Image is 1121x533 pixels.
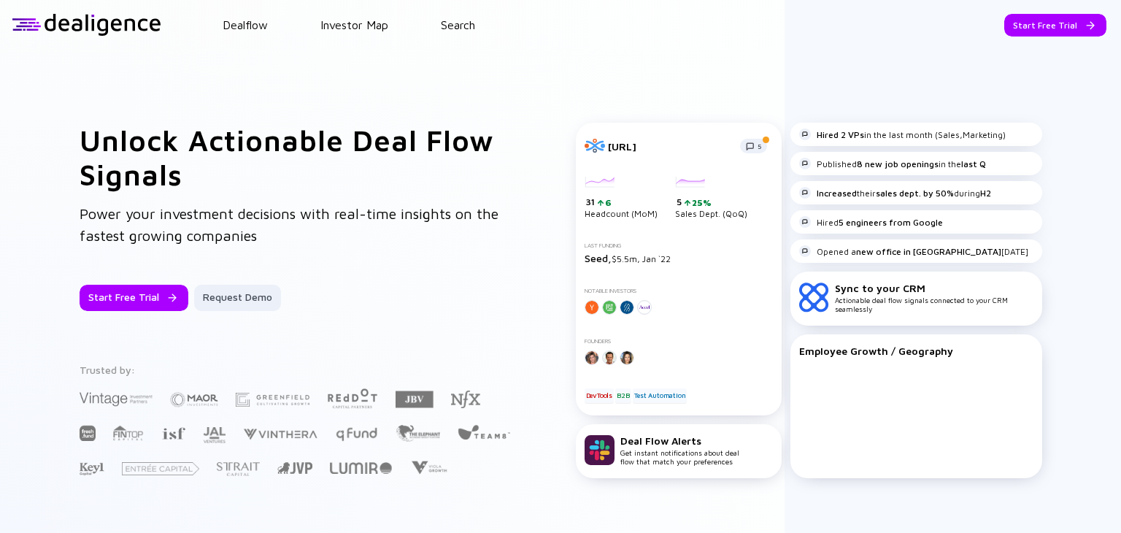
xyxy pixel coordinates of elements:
button: Start Free Trial [1004,14,1106,37]
img: Jerusalem Venture Partners [277,462,312,474]
img: Vintage Investment Partners [80,391,153,407]
img: Maor Investments [170,388,218,412]
div: Test Automation [633,388,687,403]
div: [URL] [608,140,731,153]
div: Employee Growth / Geography [799,345,1033,357]
strong: 8 new job openings [857,158,939,169]
div: Sync to your CRM [835,282,1033,294]
div: Sales Dept. (QoQ) [675,177,747,219]
a: Search [441,18,475,31]
strong: last Q [961,158,986,169]
div: Get instant notifications about deal flow that match your preferences [620,434,739,466]
div: in the last month (Sales,Marketing) [799,129,1006,140]
img: Key1 Capital [80,462,104,476]
img: Vinthera [243,427,317,441]
span: Power your investment decisions with real-time insights on the fastest growing companies [80,205,498,244]
img: Strait Capital [217,462,260,476]
img: NFX [451,391,480,408]
img: JBV Capital [396,390,434,409]
img: The Elephant [396,425,440,442]
div: Headcount (MoM) [585,177,658,219]
img: JAL Ventures [203,427,226,443]
div: 6 [604,197,612,208]
div: Notable Investors [585,288,773,294]
div: their during [799,187,991,199]
div: $5.5m, Jan `22 [585,252,773,264]
img: Q Fund [335,425,378,442]
div: Opened a [DATE] [799,245,1028,257]
img: Greenfield Partners [236,393,309,407]
strong: Hired 2 VPs [817,129,864,140]
img: Red Dot Capital Partners [327,386,378,410]
img: FINTOP Capital [113,425,144,441]
div: Actionable deal flow signals connected to your CRM seamlessly [835,282,1033,313]
a: Dealflow [223,18,268,31]
div: 5 [677,196,747,208]
button: Start Free Trial [80,285,188,311]
div: B2B [615,388,631,403]
strong: new office in [GEOGRAPHIC_DATA] [856,246,1001,257]
strong: 5 engineers from Google [839,217,943,228]
strong: Increased [817,188,857,199]
div: Published in the [799,158,986,169]
strong: sales dept. by 50% [876,188,954,199]
div: Last Funding [585,242,773,249]
img: Entrée Capital [122,462,199,475]
div: 25% [690,197,712,208]
img: Viola Growth [409,461,448,475]
img: Israel Secondary Fund [161,426,185,440]
strong: H2 [980,188,991,199]
div: 31 [586,196,658,208]
div: Hired [799,216,943,228]
div: DevTools [585,388,614,403]
div: Trusted by: [80,364,513,376]
button: Request Demo [194,285,281,311]
img: Lumir Ventures [330,462,392,474]
div: Founders [585,338,773,345]
span: Seed, [585,252,612,264]
img: Team8 [458,424,510,440]
a: Investor Map [320,18,388,31]
div: Deal Flow Alerts [620,434,739,447]
h1: Unlock Actionable Deal Flow Signals [80,123,517,191]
